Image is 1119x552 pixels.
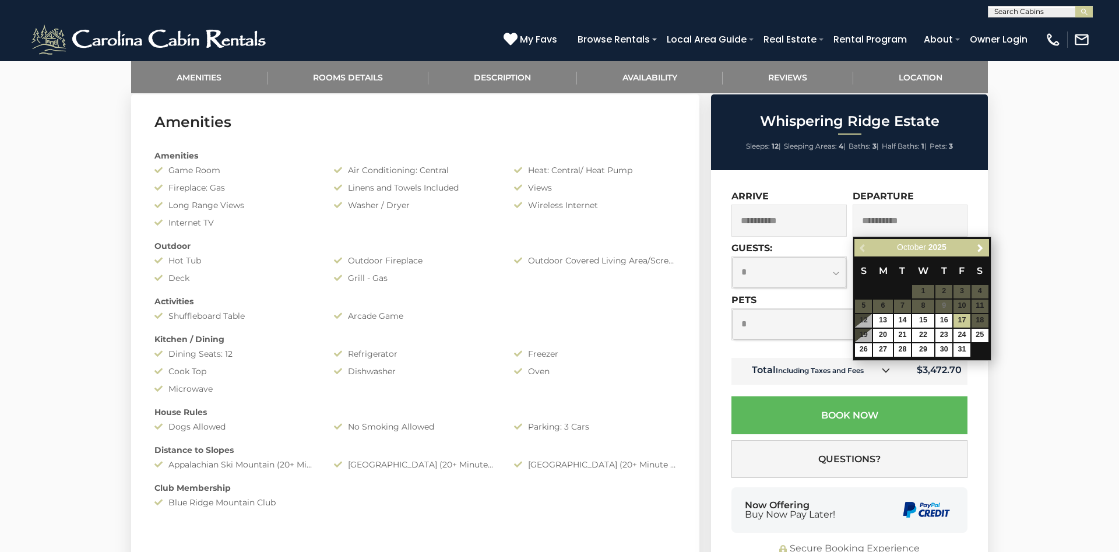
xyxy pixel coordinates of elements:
[146,497,325,508] div: Blue Ridge Mountain Club
[505,365,685,377] div: Oven
[325,310,505,322] div: Arcade Game
[146,240,685,252] div: Outdoor
[977,265,983,276] span: Saturday
[784,139,846,154] li: |
[872,314,893,328] td: $449
[146,406,685,418] div: House Rules
[873,314,893,328] a: 13
[853,191,914,202] label: Departure
[268,61,429,93] a: Rooms Details
[731,242,772,254] label: Guests:
[935,329,952,342] a: 23
[959,265,965,276] span: Friday
[935,343,952,357] a: 30
[505,255,685,266] div: Outdoor Covered Living Area/Screened Porch
[912,314,934,328] a: 15
[893,314,912,328] td: $423
[146,459,325,470] div: Appalachian Ski Mountain (20+ Minute Drive)
[745,510,835,519] span: Buy Now Pay Later!
[731,440,967,478] button: Questions?
[325,182,505,194] div: Linens and Towels Included
[146,150,685,161] div: Amenities
[973,241,988,255] a: Next
[935,314,953,328] td: $569
[746,142,770,150] span: Sleeps:
[146,310,325,322] div: Shuffleboard Table
[731,294,756,305] label: Pets
[899,358,967,385] td: $3,472.70
[935,343,953,357] td: $523
[325,255,505,266] div: Outdoor Fireplace
[873,329,893,342] a: 20
[953,343,970,357] a: 31
[154,112,676,132] h3: Amenities
[971,328,989,343] td: $612
[935,328,953,343] td: $500
[504,32,560,47] a: My Favs
[428,61,577,93] a: Description
[894,343,911,357] a: 28
[879,265,888,276] span: Monday
[949,142,953,150] strong: 3
[146,182,325,194] div: Fireplace: Gas
[146,296,685,307] div: Activities
[731,396,967,434] button: Book Now
[935,314,952,328] a: 16
[731,358,899,385] td: Total
[828,29,913,50] a: Rental Program
[872,142,877,150] strong: 3
[146,365,325,377] div: Cook Top
[894,314,911,328] a: 14
[893,343,912,357] td: $350
[953,328,971,343] td: $646
[872,328,893,343] td: $350
[882,142,920,150] span: Half Baths:
[325,365,505,377] div: Dishwasher
[146,348,325,360] div: Dining Seats: 12
[772,142,779,150] strong: 12
[572,29,656,50] a: Browse Rentals
[784,142,837,150] span: Sleeping Areas:
[325,199,505,211] div: Washer / Dryer
[921,142,924,150] strong: 1
[714,114,985,129] h2: Whispering Ridge Estate
[972,329,988,342] a: 25
[953,343,971,357] td: $714
[746,139,781,154] li: |
[146,383,325,395] div: Microwave
[964,29,1033,50] a: Owner Login
[849,142,871,150] span: Baths:
[941,265,947,276] span: Thursday
[505,182,685,194] div: Views
[918,29,959,50] a: About
[873,343,893,357] a: 27
[505,348,685,360] div: Freezer
[131,61,268,93] a: Amenities
[325,348,505,360] div: Refrigerator
[577,61,723,93] a: Availability
[146,272,325,284] div: Deck
[899,265,905,276] span: Tuesday
[505,421,685,433] div: Parking: 3 Cars
[505,459,685,470] div: [GEOGRAPHIC_DATA] (20+ Minute Drive)
[861,265,867,276] span: Sunday
[505,199,685,211] div: Wireless Internet
[146,444,685,456] div: Distance to Slopes
[912,329,934,342] a: 22
[505,164,685,176] div: Heat: Central/ Heat Pump
[731,191,769,202] label: Arrive
[146,482,685,494] div: Club Membership
[855,343,872,357] a: 26
[325,164,505,176] div: Air Conditioning: Central
[976,243,985,252] span: Next
[882,139,927,154] li: |
[325,459,505,470] div: [GEOGRAPHIC_DATA] (20+ Minutes Drive)
[146,421,325,433] div: Dogs Allowed
[897,242,926,252] span: October
[930,142,947,150] span: Pets:
[953,314,970,328] a: 17
[146,333,685,345] div: Kitchen / Dining
[928,242,946,252] span: 2025
[912,343,934,357] a: 29
[776,366,864,375] small: Including Taxes and Fees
